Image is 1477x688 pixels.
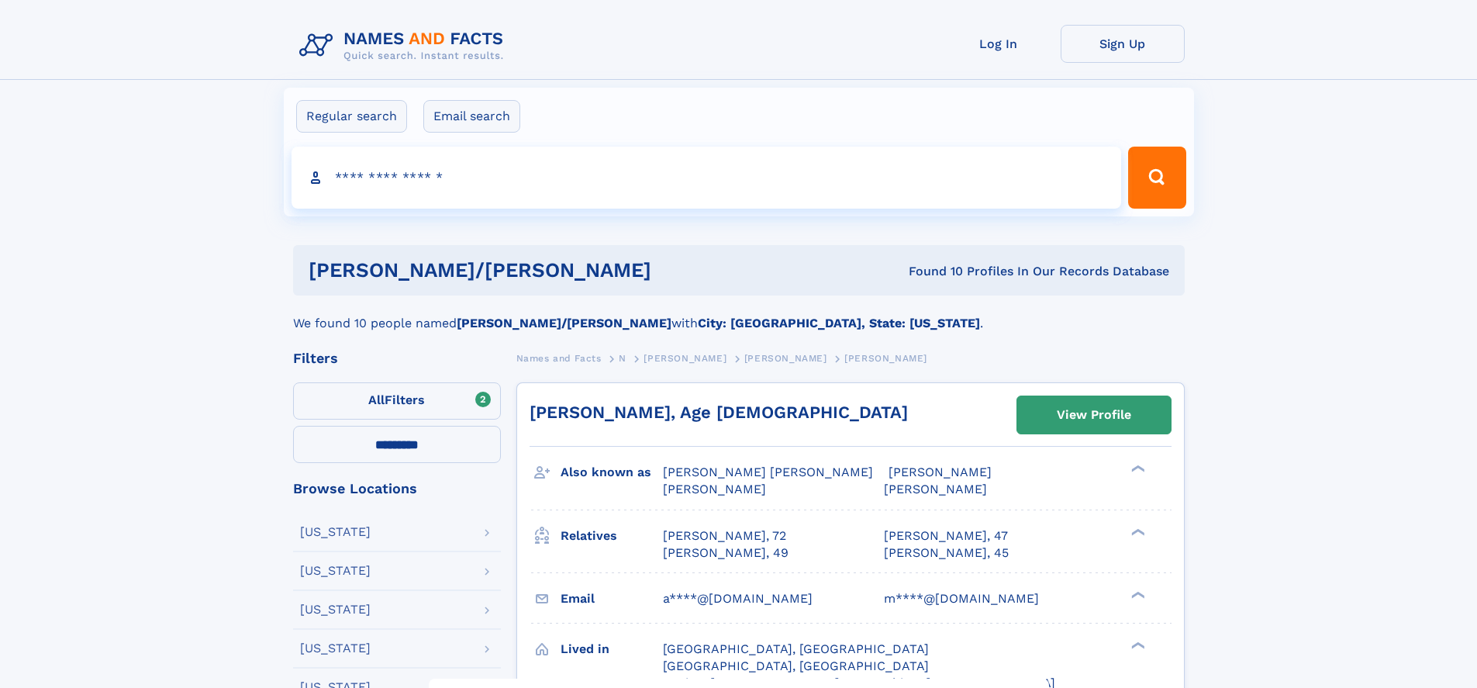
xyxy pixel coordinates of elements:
b: [PERSON_NAME]/[PERSON_NAME] [457,316,671,330]
a: View Profile [1017,396,1171,434]
span: [GEOGRAPHIC_DATA], [GEOGRAPHIC_DATA] [663,659,929,673]
img: Logo Names and Facts [293,25,516,67]
h3: Also known as [561,459,663,486]
label: Regular search [296,100,407,133]
label: Email search [423,100,520,133]
b: City: [GEOGRAPHIC_DATA], State: [US_STATE] [698,316,980,330]
span: [PERSON_NAME] [884,482,987,496]
a: [PERSON_NAME], 49 [663,545,789,562]
a: [PERSON_NAME], 72 [663,527,786,545]
a: N [619,348,626,368]
span: [PERSON_NAME] [889,465,992,479]
button: Search Button [1128,147,1185,209]
span: N [619,353,626,364]
div: [US_STATE] [300,526,371,538]
h3: Lived in [561,636,663,662]
h1: [PERSON_NAME]/[PERSON_NAME] [309,261,780,280]
span: All [368,392,385,407]
a: Sign Up [1061,25,1185,63]
div: We found 10 people named with . [293,296,1185,333]
a: [PERSON_NAME], 45 [884,545,1009,562]
a: [PERSON_NAME], 47 [884,527,1008,545]
span: [PERSON_NAME] [644,353,726,364]
div: Filters [293,351,501,365]
div: ❯ [1127,589,1146,600]
div: View Profile [1057,397,1131,433]
input: search input [292,147,1122,209]
div: [US_STATE] [300,565,371,577]
h3: Email [561,586,663,612]
a: [PERSON_NAME] [744,348,827,368]
div: [US_STATE] [300,603,371,616]
span: [PERSON_NAME] [744,353,827,364]
div: Found 10 Profiles In Our Records Database [780,263,1169,280]
label: Filters [293,382,501,420]
div: ❯ [1127,464,1146,474]
div: ❯ [1127,640,1146,650]
a: Names and Facts [516,348,602,368]
div: Browse Locations [293,482,501,496]
a: [PERSON_NAME], Age [DEMOGRAPHIC_DATA] [530,403,908,422]
a: [PERSON_NAME] [644,348,726,368]
a: Log In [937,25,1061,63]
span: [GEOGRAPHIC_DATA], [GEOGRAPHIC_DATA] [663,641,929,656]
h3: Relatives [561,523,663,549]
span: [PERSON_NAME] [844,353,927,364]
div: ❯ [1127,527,1146,537]
span: [PERSON_NAME] [663,482,766,496]
span: [PERSON_NAME] [PERSON_NAME] [663,465,873,479]
div: [US_STATE] [300,642,371,655]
